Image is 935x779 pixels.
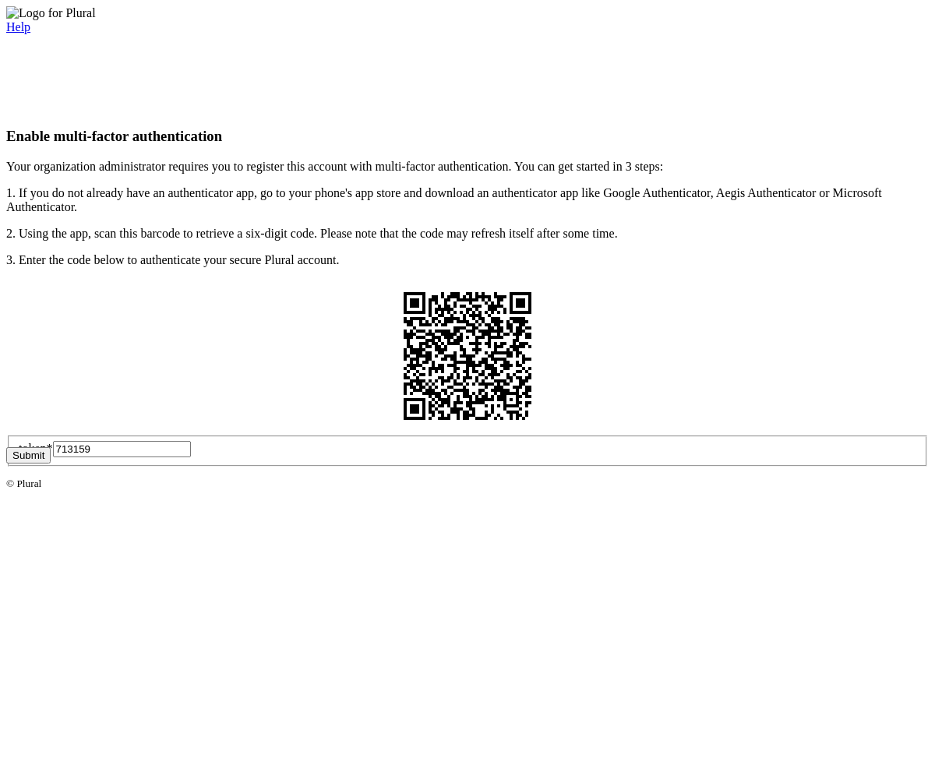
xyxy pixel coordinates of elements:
img: QR Code [391,280,544,432]
p: 1. If you do not already have an authenticator app, go to your phone's app store and download an ... [6,186,929,214]
button: Submit [6,447,51,464]
label: token [19,442,53,455]
p: Your organization administrator requires you to register this account with multi-factor authentic... [6,160,929,174]
input: Six-digit code [53,441,191,457]
p: 3. Enter the code below to authenticate your secure Plural account. [6,253,929,267]
h3: Enable multi-factor authentication [6,128,929,145]
a: Help [6,20,30,33]
small: © Plural [6,478,41,489]
img: Logo for Plural [6,6,96,20]
p: 2. Using the app, scan this barcode to retrieve a six-digit code. Please note that the code may r... [6,227,929,241]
